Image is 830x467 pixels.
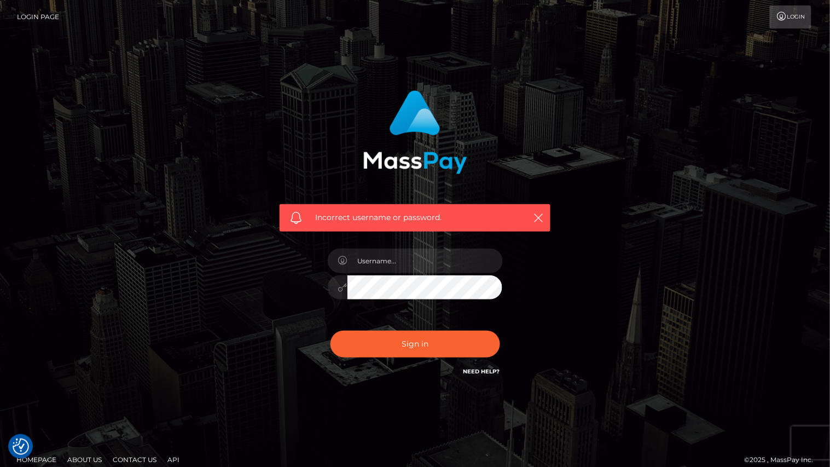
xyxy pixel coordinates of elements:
[745,454,822,466] div: © 2025 , MassPay Inc.
[347,249,503,273] input: Username...
[463,368,500,375] a: Need Help?
[13,439,29,455] button: Consent Preferences
[17,5,59,28] a: Login Page
[770,5,811,28] a: Login
[330,331,500,358] button: Sign in
[363,90,467,174] img: MassPay Login
[13,439,29,455] img: Revisit consent button
[315,212,515,223] span: Incorrect username or password.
